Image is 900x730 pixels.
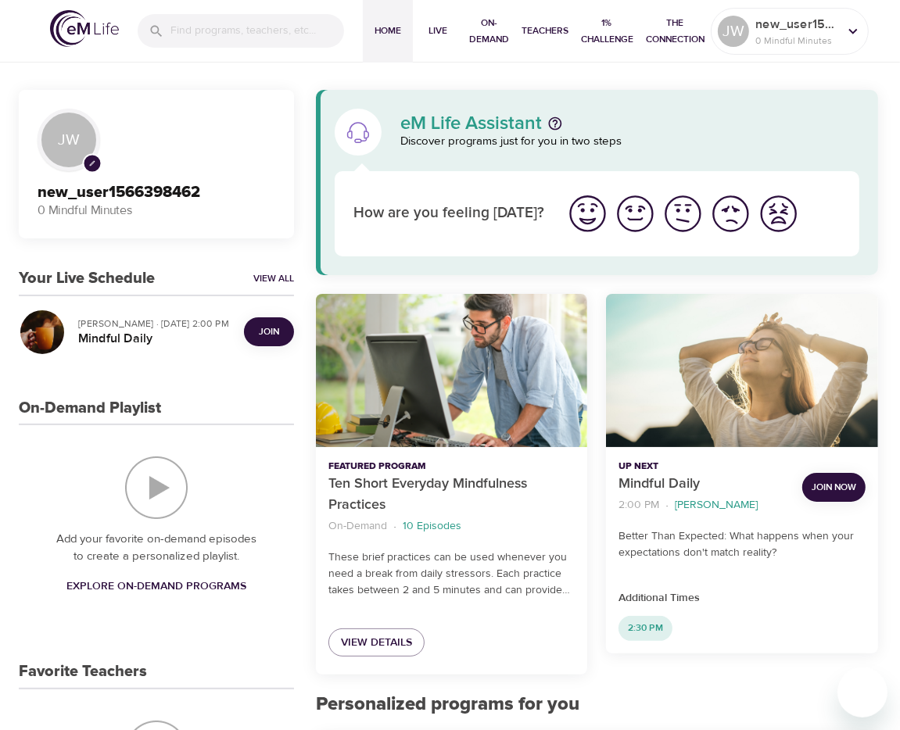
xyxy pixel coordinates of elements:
p: [PERSON_NAME] · [DATE] 2:00 PM [78,317,231,331]
li: · [393,516,396,537]
p: 2:00 PM [619,497,659,514]
button: I'm feeling good [611,190,659,238]
h5: Mindful Daily [78,331,231,347]
p: On-Demand [328,518,387,535]
img: worst [757,192,800,235]
p: 0 Mindful Minutes [38,202,275,220]
p: eM Life Assistant [400,114,542,133]
button: I'm feeling bad [707,190,755,238]
img: great [566,192,609,235]
p: Add your favorite on-demand episodes to create a personalized playlist. [50,531,263,566]
button: Mindful Daily [606,294,878,447]
p: Up Next [619,460,790,474]
p: 0 Mindful Minutes [755,34,838,48]
span: Home [369,23,407,39]
p: [PERSON_NAME] [675,497,758,514]
img: logo [50,10,119,47]
img: On-Demand Playlist [125,456,188,519]
h3: Favorite Teachers [19,663,147,681]
span: View Details [341,633,412,653]
p: Mindful Daily [619,474,790,495]
img: bad [709,192,752,235]
span: 2:30 PM [619,621,672,635]
p: Ten Short Everyday Mindfulness Practices [328,474,575,516]
h2: Personalized programs for you [316,693,878,716]
div: JW [38,109,100,171]
nav: breadcrumb [619,495,790,516]
li: · [665,495,669,516]
button: I'm feeling great [564,190,611,238]
p: Better Than Expected: What happens when your expectations don't match reality? [619,528,866,561]
button: Join Now [802,473,866,502]
span: Explore On-Demand Programs [66,577,246,596]
h3: Your Live Schedule [19,270,155,288]
p: How are you feeling [DATE]? [353,202,546,225]
span: Teachers [522,23,568,39]
button: Ten Short Everyday Mindfulness Practices [316,294,588,447]
button: I'm feeling ok [659,190,707,238]
p: new_user1566398462 [755,15,838,34]
button: Join [244,317,294,346]
div: 2:30 PM [619,616,672,641]
h3: On-Demand Playlist [19,399,161,417]
p: Featured Program [328,460,575,474]
iframe: Button to launch messaging window [837,667,887,717]
p: Discover programs just for you in two steps [400,133,859,151]
p: 10 Episodes [403,518,461,535]
a: View All [253,272,294,285]
img: eM Life Assistant [346,120,371,145]
a: View Details [328,628,425,657]
a: Explore On-Demand Programs [60,572,253,601]
span: Live [419,23,457,39]
span: On-Demand [469,15,509,48]
nav: breadcrumb [328,516,575,537]
span: Join [259,324,279,340]
span: The Connection [646,15,705,48]
span: Join Now [812,479,856,496]
img: ok [662,192,705,235]
h3: new_user1566398462 [38,184,275,202]
p: Additional Times [619,590,866,607]
img: good [614,192,657,235]
span: 1% Challenge [581,15,633,48]
div: JW [718,16,749,47]
input: Find programs, teachers, etc... [170,14,344,48]
p: These brief practices can be used whenever you need a break from daily stressors. Each practice t... [328,549,575,599]
button: I'm feeling worst [755,190,802,238]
